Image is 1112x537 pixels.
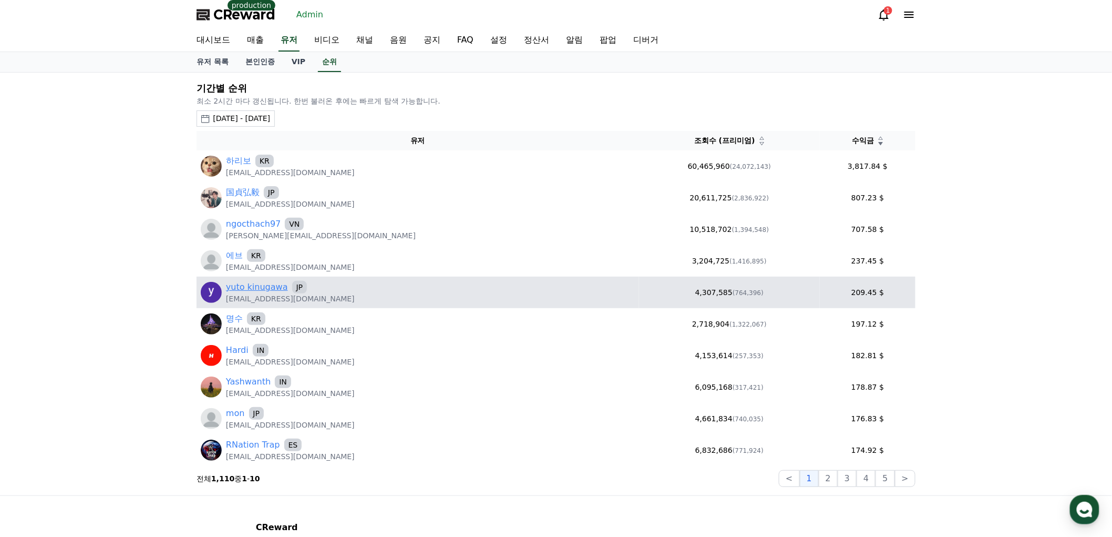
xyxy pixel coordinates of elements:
p: [EMAIL_ADDRESS][DOMAIN_NAME] [226,293,355,304]
td: 174.92 $ [820,434,915,466]
p: [PERSON_NAME][EMAIL_ADDRESS][DOMAIN_NAME] [226,230,416,241]
p: CReward [256,521,440,534]
span: KR [247,249,265,262]
button: 3 [838,470,857,487]
span: IN [253,344,269,357]
p: [EMAIL_ADDRESS][DOMAIN_NAME] [226,199,355,209]
p: 전체 중 - [197,473,260,484]
img: https://lh3.googleusercontent.com/a/ACg8ocLSimGQaXkTpc10kwoVl__E5nGEOS5fO_vrZ3a-lpemSHgAYus=s96-c [201,377,222,398]
p: [EMAIL_ADDRESS][DOMAIN_NAME] [226,325,355,336]
p: [EMAIL_ADDRESS][DOMAIN_NAME] [226,357,355,367]
td: 20,611,725 [639,182,820,214]
td: 209.45 $ [820,277,915,308]
button: < [779,470,799,487]
span: IN [275,376,291,388]
span: (740,035) [733,416,764,423]
a: FAQ [449,29,482,52]
p: [EMAIL_ADDRESS][DOMAIN_NAME] [226,420,355,430]
span: 수익금 [852,135,874,146]
a: 하리보 [226,155,251,167]
span: (24,072,143) [730,163,771,170]
p: [EMAIL_ADDRESS][DOMAIN_NAME] [226,262,355,272]
a: 명수 [226,312,243,325]
a: 에브 [226,249,243,262]
button: 2 [819,470,838,487]
span: (771,924) [733,447,764,454]
td: 2,718,904 [639,308,820,340]
a: 본인인증 [237,52,283,72]
td: 178.87 $ [820,371,915,403]
a: 알림 [558,29,591,52]
td: 6,832,686 [639,434,820,466]
button: > [895,470,915,487]
img: http://k.kakaocdn.net/dn/b4uBtL/btsLNw5KgVN/QKZ7aqMfEl2ddIglP1J1kk/img_640x640.jpg [201,313,222,335]
span: (764,396) [733,289,764,297]
span: CReward [213,6,275,23]
td: 6,095,168 [639,371,820,403]
span: JP [264,186,279,199]
a: 정산서 [516,29,558,52]
span: (1,322,067) [729,321,766,328]
a: Hardi [226,344,249,357]
a: RNation Trap [226,439,280,451]
span: (257,353) [733,352,764,360]
p: [EMAIL_ADDRESS][DOMAIN_NAME] [226,451,355,462]
a: mon [226,407,245,420]
button: 4 [857,470,876,487]
a: 1 [878,8,890,21]
a: CReward [197,6,275,23]
a: 설정 [136,333,202,360]
strong: 1,110 [211,474,234,483]
strong: 1 [242,474,247,483]
span: JP [249,407,264,420]
a: VIP [283,52,314,72]
a: 공지 [415,29,449,52]
div: 1 [884,6,892,15]
span: 대화 [96,350,109,358]
td: 4,307,585 [639,277,820,308]
th: 유저 [197,131,639,150]
span: ES [284,439,302,451]
a: 디버거 [625,29,667,52]
a: 대시보드 [188,29,239,52]
span: 조회수 (프리미엄) [694,135,755,146]
span: (1,416,895) [729,258,766,265]
a: 国貞弘毅 [226,186,260,199]
td: 176.83 $ [820,403,915,434]
td: 4,661,834 [639,403,820,434]
strong: 10 [250,474,260,483]
span: (1,394,548) [732,226,769,234]
a: 팝업 [591,29,625,52]
button: 1 [800,470,819,487]
a: 음원 [382,29,415,52]
span: KR [247,312,265,325]
a: Yashwanth [226,376,271,388]
td: 3,817.84 $ [820,150,915,182]
span: 홈 [33,349,39,358]
td: 197.12 $ [820,308,915,340]
h2: 기간별 순위 [197,81,915,96]
a: 순위 [318,52,341,72]
td: 4,153,614 [639,340,820,371]
img: https://lh3.googleusercontent.com/a/ACg8ocIeB3fKyY6fN0GaUax-T_VWnRXXm1oBEaEwHbwvSvAQlCHff8Lg=s96-c [201,187,222,208]
td: 807.23 $ [820,182,915,214]
img: https://lh3.googleusercontent.com/a/ACg8ocLOmR619qD5XjEFh2fKLs4Q84ZWuCVfCizvQOTI-vw1qp5kxHyZ=s96-c [201,156,222,177]
a: 홈 [3,333,69,360]
a: 설정 [482,29,516,52]
button: 5 [876,470,894,487]
td: 237.45 $ [820,245,915,277]
a: Admin [292,6,327,23]
img: profile_blank.webp [201,219,222,240]
p: 최소 2시간 마다 갱신됩니다. 한번 불러온 후에는 빠르게 탐색 가능합니다. [197,96,915,106]
a: 대화 [69,333,136,360]
p: [EMAIL_ADDRESS][DOMAIN_NAME] [226,167,355,178]
td: 182.81 $ [820,340,915,371]
a: 채널 [348,29,382,52]
span: VN [285,218,304,230]
a: yuto kinugawa [226,281,288,293]
img: https://lh3.googleusercontent.com/a/ACg8ocK6o0fCofFZMXaD0tWOdyBbmJ3D8oleYyj4Nkd9g64qlagD_Ss=s96-c [201,345,222,366]
span: (2,836,922) [732,195,769,202]
a: 유저 [279,29,300,52]
span: KR [255,155,274,167]
td: 10,518,702 [639,214,820,245]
